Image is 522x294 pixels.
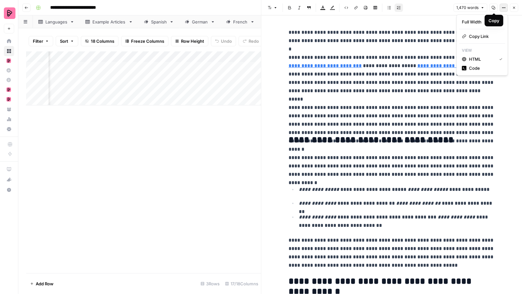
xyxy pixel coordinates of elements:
[4,114,14,124] a: Usage
[26,279,57,289] button: Add Row
[4,5,14,21] button: Workspace: Preply
[192,19,208,25] div: German
[33,15,80,28] a: Languages
[456,5,479,11] span: 1,470 words
[81,36,119,46] button: 18 Columns
[179,15,221,28] a: German
[4,124,14,134] a: Settings
[80,15,138,28] a: Example Articles
[249,38,259,44] span: Redo
[4,174,14,185] button: What's new?
[233,19,248,25] div: French
[198,279,223,289] div: 3 Rows
[221,38,232,44] span: Undo
[4,46,14,56] a: Browse
[4,36,14,46] a: Home
[131,38,164,44] span: Freeze Columns
[56,36,78,46] button: Sort
[4,164,14,174] a: AirOps Academy
[29,36,53,46] button: Filter
[4,7,15,19] img: Preply Logo
[221,15,260,28] a: French
[6,97,11,102] img: mhz6d65ffplwgtj76gcfkrq5icux
[60,38,68,44] span: Sort
[151,19,167,25] div: Spanish
[469,56,494,62] span: HTML
[223,279,261,289] div: 17/18 Columns
[4,104,14,114] a: Your Data
[121,36,168,46] button: Freeze Columns
[36,281,53,287] span: Add Row
[33,38,43,44] span: Filter
[469,65,500,71] span: Code
[489,17,499,24] div: Copy
[460,46,505,55] p: View
[4,185,14,195] button: Help + Support
[453,4,487,12] button: 1,470 words
[469,33,500,40] span: Copy Link
[211,36,236,46] button: Undo
[45,19,67,25] div: Languages
[6,58,11,63] img: mhz6d65ffplwgtj76gcfkrq5icux
[92,19,126,25] div: Example Articles
[462,19,492,25] div: Full Width
[138,15,179,28] a: Spanish
[239,36,263,46] button: Redo
[181,38,204,44] span: Row Height
[91,38,114,44] span: 18 Columns
[6,87,11,92] img: mhz6d65ffplwgtj76gcfkrq5icux
[171,36,208,46] button: Row Height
